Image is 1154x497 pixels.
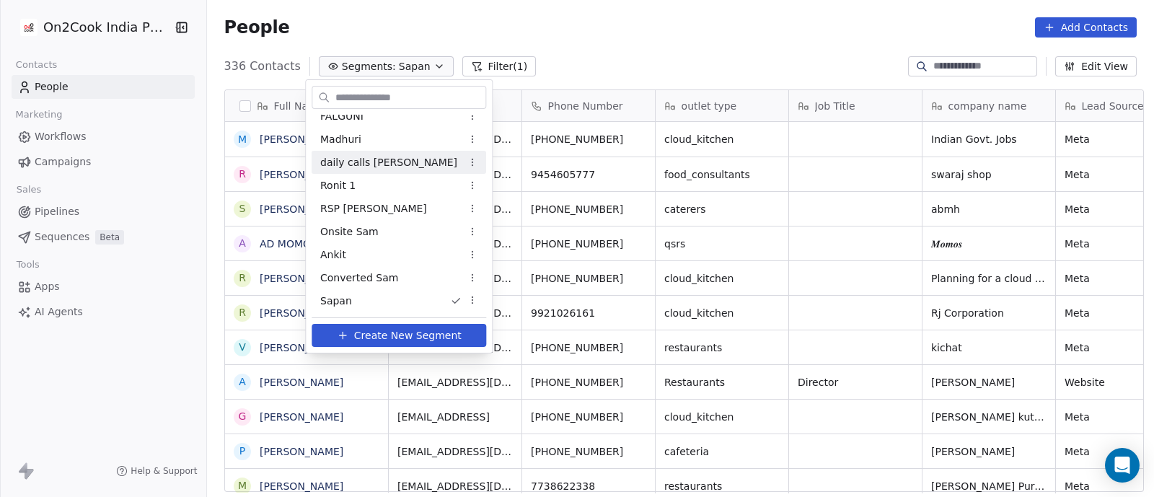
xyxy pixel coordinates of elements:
[320,224,379,239] span: Onsite Sam
[320,109,364,124] span: FALGUNI
[320,294,352,309] span: Sapan
[320,247,346,263] span: Ankit
[320,132,361,147] span: Madhuri
[320,178,356,193] span: Ronit 1
[320,155,457,170] span: daily calls [PERSON_NAME]
[320,271,398,286] span: Converted Sam
[354,328,462,343] span: Create New Segment
[312,324,486,347] button: Create New Segment
[320,201,427,216] span: RSP [PERSON_NAME]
